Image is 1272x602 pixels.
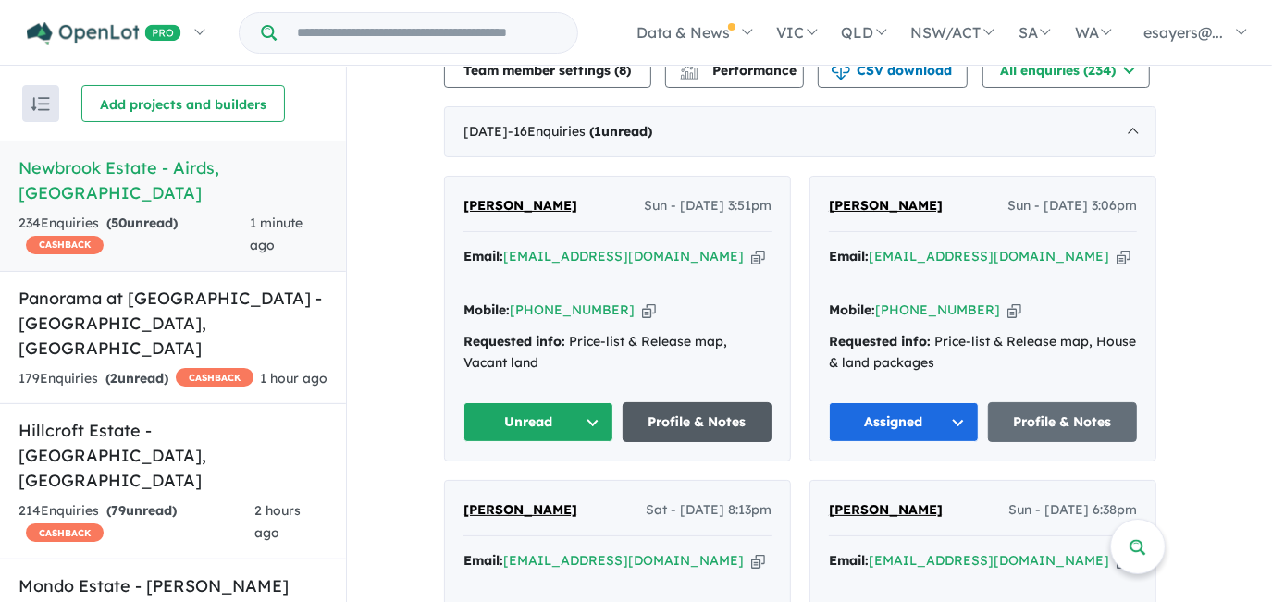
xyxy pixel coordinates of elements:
span: [PERSON_NAME] [829,501,943,518]
button: Copy [1007,301,1021,320]
span: 1 hour ago [260,370,327,387]
a: [PHONE_NUMBER] [875,301,1000,318]
span: Sun - [DATE] 3:51pm [644,195,772,217]
a: [EMAIL_ADDRESS][DOMAIN_NAME] [503,552,744,569]
a: [PERSON_NAME] [829,195,943,217]
img: download icon [832,62,850,80]
a: [PERSON_NAME] [463,195,577,217]
strong: Email: [829,552,869,569]
div: [DATE] [444,106,1156,158]
div: Price-list & Release map, Vacant land [463,331,772,375]
div: 179 Enquir ies [19,368,253,390]
strong: Requested info: [829,333,931,350]
span: CASHBACK [176,368,253,387]
span: - 16 Enquir ies [508,123,652,140]
span: Sat - [DATE] 8:13pm [646,499,772,522]
img: bar-chart.svg [680,68,698,80]
span: CASHBACK [26,236,104,254]
button: All enquiries (234) [982,51,1150,88]
strong: ( unread) [105,370,168,387]
img: sort.svg [31,97,50,111]
a: [PHONE_NUMBER] [510,301,635,318]
strong: ( unread) [106,215,178,231]
span: Performance [683,62,797,79]
a: Profile & Notes [988,402,1138,442]
a: [PERSON_NAME] [463,499,577,522]
h5: Panorama at [GEOGRAPHIC_DATA] - [GEOGRAPHIC_DATA] , [GEOGRAPHIC_DATA] [19,286,327,361]
input: Try estate name, suburb, builder or developer [280,13,574,53]
img: Openlot PRO Logo White [27,22,181,45]
a: Profile & Notes [623,402,772,442]
span: 2 hours ago [254,502,301,541]
strong: Requested info: [463,333,565,350]
strong: Mobile: [463,301,510,318]
span: 50 [111,215,127,231]
span: 2 [110,370,117,387]
strong: Email: [829,248,869,264]
strong: Email: [463,552,503,569]
span: Sun - [DATE] 3:06pm [1007,195,1137,217]
span: esayers@... [1143,23,1223,42]
span: [PERSON_NAME] [463,501,577,518]
strong: Email: [463,248,503,264]
button: Copy [751,551,765,571]
button: Copy [1117,247,1130,266]
span: Sun - [DATE] 6:38pm [1008,499,1137,522]
span: 79 [111,502,126,519]
span: 8 [620,62,627,79]
span: [PERSON_NAME] [829,197,943,214]
strong: Mobile: [829,301,875,318]
span: 1 minute ago [251,215,303,253]
button: Team member settings (8) [444,51,651,88]
span: [PERSON_NAME] [463,197,577,214]
strong: ( unread) [589,123,652,140]
button: Add projects and builders [81,85,285,122]
a: [EMAIL_ADDRESS][DOMAIN_NAME] [869,248,1109,264]
button: Unread [463,402,613,442]
div: 214 Enquir ies [19,500,254,545]
button: Copy [751,247,765,266]
span: 1 [594,123,601,140]
strong: ( unread) [106,502,177,519]
span: CASHBACK [26,523,104,542]
h5: Newbrook Estate - Airds , [GEOGRAPHIC_DATA] [19,155,327,205]
button: Performance [665,51,804,88]
button: CSV download [818,51,968,88]
button: Assigned [829,402,979,442]
button: Copy [642,301,656,320]
a: [EMAIL_ADDRESS][DOMAIN_NAME] [503,248,744,264]
div: Price-list & Release map, House & land packages [829,331,1137,375]
div: 234 Enquir ies [19,213,251,257]
h5: Hillcroft Estate - [GEOGRAPHIC_DATA] , [GEOGRAPHIC_DATA] [19,418,327,493]
a: [EMAIL_ADDRESS][DOMAIN_NAME] [869,552,1109,569]
a: [PERSON_NAME] [829,499,943,522]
